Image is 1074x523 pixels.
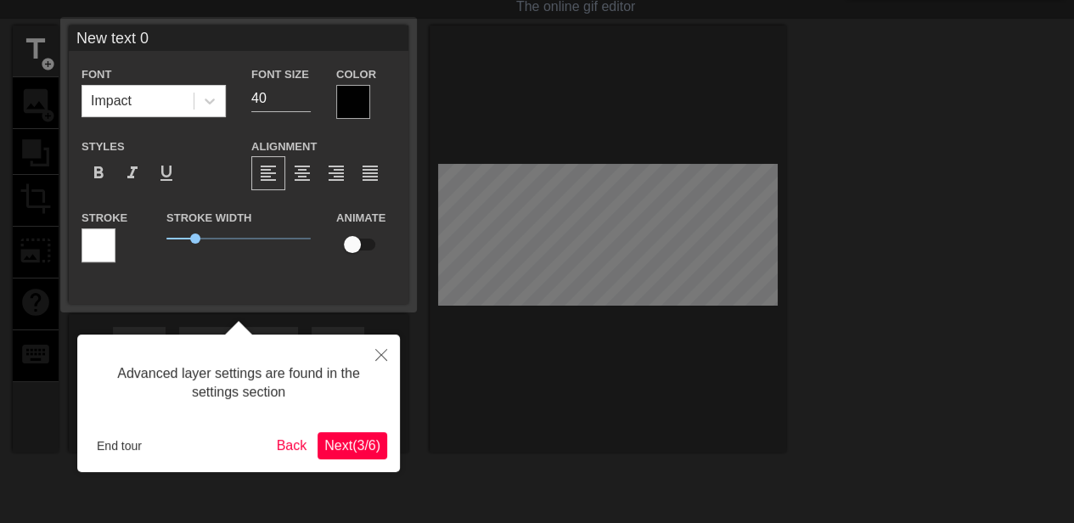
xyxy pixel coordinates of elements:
[270,432,314,459] button: Back
[90,347,387,419] div: Advanced layer settings are found in the settings section
[90,433,149,458] button: End tour
[363,335,400,374] button: Close
[324,438,380,453] span: Next ( 3 / 6 )
[318,432,387,459] button: Next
